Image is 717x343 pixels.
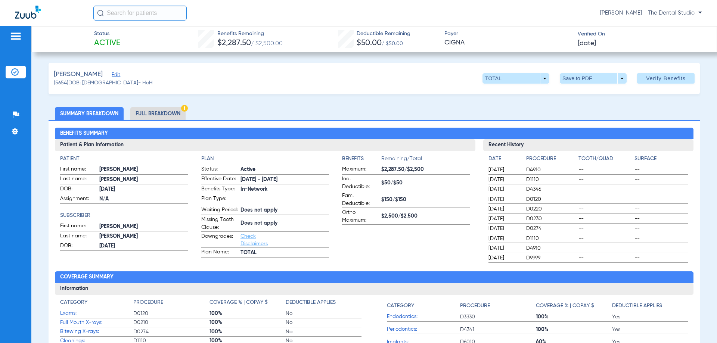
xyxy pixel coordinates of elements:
span: 100% [536,313,612,321]
h3: Information [55,283,693,295]
h4: Patient [60,155,188,163]
h4: Deductible Applies [286,299,336,306]
span: Waiting Period: [201,206,238,215]
img: Zuub Logo [15,6,41,19]
span: (5654) DOB: [DEMOGRAPHIC_DATA] - HoH [54,79,153,87]
span: Status [94,30,120,38]
span: Verified On [578,30,705,38]
a: Check Disclaimers [240,234,268,246]
h4: Procedure [526,155,576,163]
li: Summary Breakdown [55,107,124,120]
span: Edit [112,72,118,79]
span: [DATE] [99,242,188,250]
span: [DATE] - [DATE] [240,176,329,184]
span: Active [240,166,329,174]
h4: Coverage % | Copay $ [209,299,268,306]
span: No [286,328,362,336]
span: Bitewing X-rays: [60,328,133,336]
span: D4346 [526,185,576,193]
span: [DATE] [488,235,520,242]
app-breakdown-title: Category [60,299,133,309]
span: D4341 [460,326,536,333]
span: [DATE] [578,39,596,48]
span: [PERSON_NAME] - The Dental Studio [600,9,702,17]
span: [DATE] [488,215,520,222]
h3: Patient & Plan Information [55,139,475,151]
span: TOTAL [240,249,329,257]
span: 100% [209,319,286,326]
span: D0210 [133,319,209,326]
h4: Category [60,299,87,306]
span: Full Mouth X-rays: [60,319,133,327]
span: Periodontics: [387,325,460,333]
img: Search Icon [97,10,104,16]
span: $2,500/$2,500 [381,212,470,220]
span: [DATE] [488,244,520,252]
span: [DATE] [488,225,520,232]
span: [DATE] [488,205,520,213]
button: TOTAL [482,73,549,84]
span: Ortho Maximum: [342,209,379,224]
app-breakdown-title: Subscriber [60,212,188,219]
span: Endodontics: [387,313,460,321]
span: [PERSON_NAME] [99,166,188,174]
span: [PERSON_NAME] [99,233,188,240]
li: Full Breakdown [130,107,186,120]
span: Ind. Deductible: [342,175,379,191]
img: Hazard [181,105,188,112]
span: CIGNA [444,38,571,47]
h4: Plan [201,155,329,163]
app-breakdown-title: Benefits [342,155,381,165]
span: D3330 [460,313,536,321]
span: [PERSON_NAME] [54,70,103,79]
app-breakdown-title: Category [387,299,460,312]
span: Payer [444,30,571,38]
span: First name: [60,222,97,231]
h4: Procedure [460,302,490,310]
span: $50/$50 [381,179,470,187]
h4: Category [387,302,414,310]
h4: Benefits [342,155,381,163]
img: hamburger-icon [10,32,22,41]
h2: Benefits Summary [55,128,693,140]
span: D0274 [526,225,576,232]
span: N/A [99,195,188,203]
span: [PERSON_NAME] [99,176,188,184]
app-breakdown-title: Coverage % | Copay $ [536,299,612,312]
span: Last name: [60,175,97,184]
span: D4910 [526,166,576,174]
span: No [286,319,362,326]
span: [DATE] [99,185,188,193]
span: Does not apply [240,206,329,214]
span: [DATE] [488,254,520,262]
iframe: Chat Widget [550,43,717,343]
span: / $50.00 [382,41,403,46]
span: Remaining/Total [381,155,470,165]
span: D0120 [133,310,209,317]
h4: Coverage % | Copay $ [536,302,594,310]
span: First name: [60,165,97,174]
app-breakdown-title: Procedure [460,299,536,312]
span: Fam. Deductible: [342,192,379,208]
app-breakdown-title: Procedure [526,155,576,165]
h3: Recent History [483,139,693,151]
app-breakdown-title: Procedure [133,299,209,309]
app-breakdown-title: Date [488,155,520,165]
span: D4910 [526,244,576,252]
span: [DATE] [488,196,520,203]
span: Deductible Remaining [357,30,410,38]
app-breakdown-title: Deductible Applies [286,299,362,309]
h4: Date [488,155,520,163]
span: Assignment: [60,195,97,204]
span: Plan Type: [201,195,238,205]
span: [DATE] [488,185,520,193]
span: 100% [209,328,286,336]
span: Missing Tooth Clause: [201,216,238,231]
span: No [286,310,362,317]
input: Search for patients [93,6,187,21]
span: 100% [536,326,612,333]
span: In-Network [240,185,329,193]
